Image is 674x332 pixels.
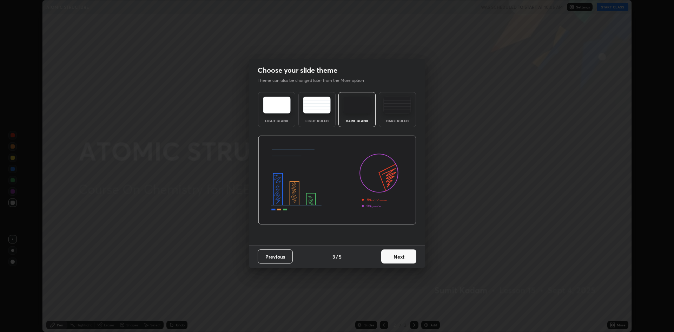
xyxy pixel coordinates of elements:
div: Dark Ruled [383,119,411,123]
button: Previous [258,249,293,263]
h4: / [336,253,338,260]
h4: 3 [332,253,335,260]
img: darkThemeBanner.d06ce4a2.svg [258,136,416,225]
img: darkTheme.f0cc69e5.svg [343,97,371,113]
h2: Choose your slide theme [258,66,337,75]
h4: 5 [339,253,342,260]
div: Dark Blank [343,119,371,123]
div: Light Ruled [303,119,331,123]
div: Light Blank [263,119,291,123]
img: lightRuledTheme.5fabf969.svg [303,97,331,113]
img: lightTheme.e5ed3b09.svg [263,97,291,113]
img: darkRuledTheme.de295e13.svg [383,97,411,113]
p: Theme can also be changed later from the More option [258,77,371,84]
button: Next [381,249,416,263]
